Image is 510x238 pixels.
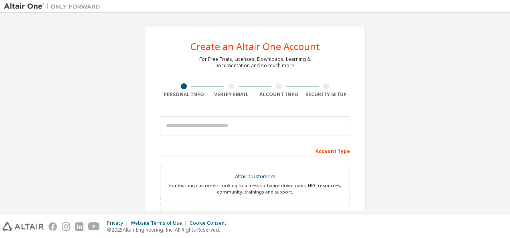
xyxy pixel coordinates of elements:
div: Students [165,208,345,219]
div: Altair Customers [165,171,345,182]
div: Cookie Consent [190,220,231,226]
div: Verify Email [208,91,255,98]
div: Security Setup [303,91,350,98]
div: Privacy [107,220,131,226]
div: Website Terms of Use [131,220,190,226]
img: altair_logo.svg [2,222,44,231]
img: Altair One [4,2,104,10]
img: facebook.svg [49,222,57,231]
div: Create an Altair One Account [190,42,320,51]
div: Account Info [255,91,303,98]
img: youtube.svg [88,222,100,231]
img: instagram.svg [62,222,70,231]
div: Account Type [160,144,350,157]
div: For existing customers looking to access software downloads, HPC resources, community, trainings ... [165,182,345,195]
div: Personal Info [160,91,208,98]
img: linkedin.svg [75,222,83,231]
div: For Free Trials, Licenses, Downloads, Learning & Documentation and so much more. [199,56,311,69]
p: © 2025 Altair Engineering, Inc. All Rights Reserved. [107,226,231,233]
